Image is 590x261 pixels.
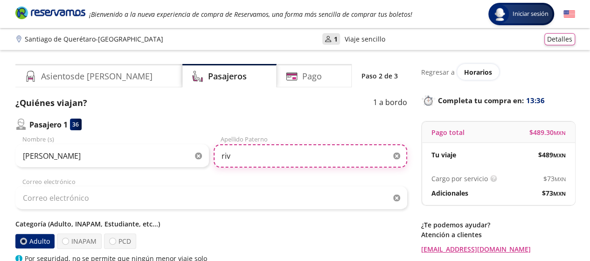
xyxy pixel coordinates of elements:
p: Completa tu compra en : [421,94,575,107]
input: Nombre (s) [15,144,209,168]
span: $ 489 [538,150,566,160]
p: Categoría (Adulto, INAPAM, Estudiante, etc...) [15,219,407,229]
label: Adulto [14,233,56,248]
label: INAPAM [57,233,102,249]
span: $ 73 [543,174,566,183]
p: Paso 2 de 3 [361,71,398,81]
p: Cargo por servicio [431,174,488,183]
h4: Pago [302,70,322,83]
p: Santiago de Querétaro - [GEOGRAPHIC_DATA] [25,34,163,44]
i: Brand Logo [15,6,85,20]
label: PCD [104,233,136,249]
small: MXN [555,176,566,183]
button: Detalles [544,33,575,45]
p: Atención a clientes [421,230,575,240]
span: $ 489.30 [529,127,566,137]
p: Tu viaje [431,150,456,160]
p: ¿Quiénes viajan? [15,97,87,109]
small: MXN [553,152,566,159]
span: Horarios [464,68,492,77]
a: [EMAIL_ADDRESS][DOMAIN_NAME] [421,244,575,254]
p: 1 [334,34,338,44]
p: Viaje sencillo [345,34,385,44]
small: MXN [553,190,566,197]
p: Pasajero 1 [29,119,68,130]
p: Adicionales [431,188,468,198]
p: 1 a bordo [373,97,407,109]
span: Iniciar sesión [509,9,552,19]
h4: Asientos de [PERSON_NAME] [41,70,153,83]
h4: Pasajeros [208,70,247,83]
em: ¡Bienvenido a la nueva experiencia de compra de Reservamos, una forma más sencilla de comprar tus... [89,10,412,19]
div: 36 [70,119,82,130]
p: Regresar a [421,67,455,77]
input: Apellido Paterno [214,144,407,168]
input: Correo electrónico [15,186,407,210]
p: Pago total [431,127,465,137]
button: English [563,8,575,20]
span: 13:36 [526,95,545,106]
span: $ 73 [542,188,566,198]
div: Regresar a ver horarios [421,64,575,80]
a: Brand Logo [15,6,85,22]
p: ¿Te podemos ayudar? [421,220,575,230]
small: MXN [554,129,566,136]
